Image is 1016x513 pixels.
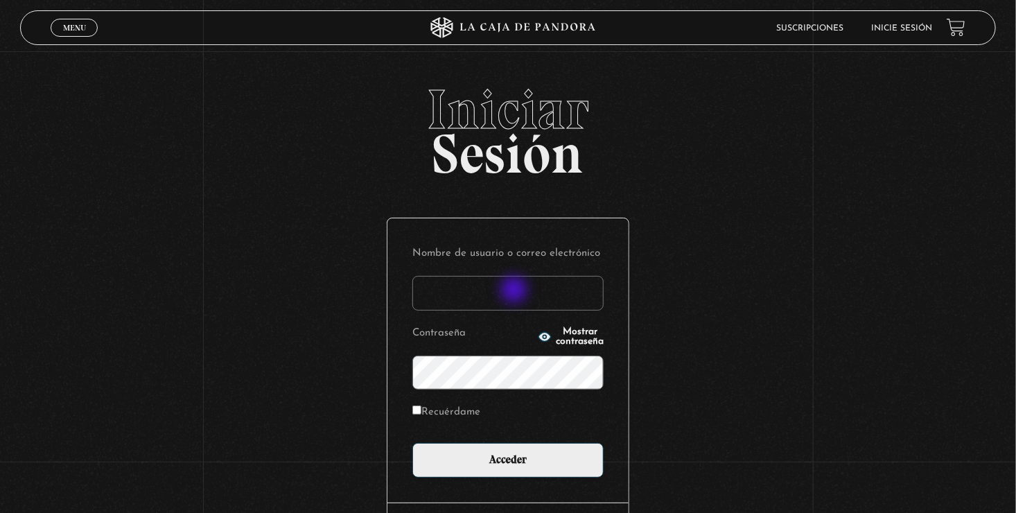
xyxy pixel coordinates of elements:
a: Suscripciones [777,24,844,33]
label: Nombre de usuario o correo electrónico [412,243,604,265]
input: Acceder [412,443,604,478]
label: Contraseña [412,323,534,345]
button: Mostrar contraseña [538,327,604,347]
a: View your shopping cart [947,18,965,37]
label: Recuérdame [412,402,480,424]
h2: Sesión [20,82,995,171]
span: Menu [63,24,86,32]
span: Iniciar [20,82,995,137]
span: Mostrar contraseña [556,327,604,347]
span: Cerrar [58,35,91,45]
a: Inicie sesión [872,24,933,33]
input: Recuérdame [412,406,421,415]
